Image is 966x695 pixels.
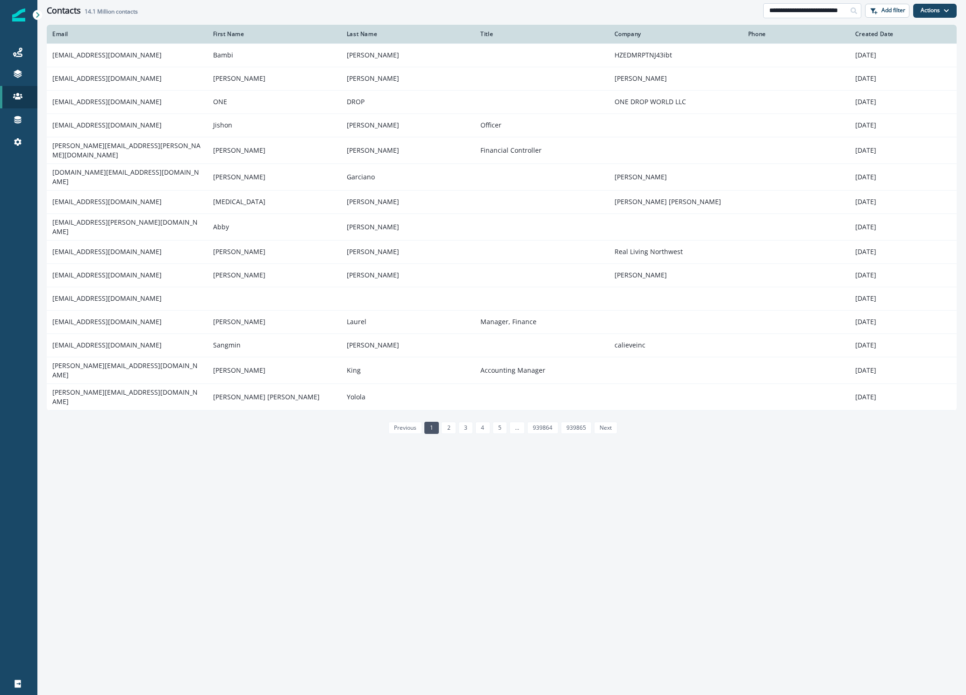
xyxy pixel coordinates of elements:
a: Page 939864 [527,422,558,434]
a: [EMAIL_ADDRESS][DOMAIN_NAME]Sangmin[PERSON_NAME]calieveinc[DATE] [47,333,957,357]
button: Actions [913,4,957,18]
div: Created Date [855,30,951,38]
p: Manager, Finance [480,317,603,326]
td: [PERSON_NAME][EMAIL_ADDRESS][DOMAIN_NAME] [47,383,208,410]
td: [PERSON_NAME] [341,240,475,263]
td: ONE [208,90,341,113]
td: Abby [208,213,341,240]
a: Next page [594,422,617,434]
p: [DATE] [855,197,951,206]
td: Jishon [208,113,341,137]
p: [DATE] [855,340,951,350]
p: [DATE] [855,366,951,375]
td: [PERSON_NAME][EMAIL_ADDRESS][PERSON_NAME][DOMAIN_NAME] [47,137,208,163]
td: [EMAIL_ADDRESS][DOMAIN_NAME] [47,310,208,333]
td: HZEDMRPTNJ43ibt [609,43,743,67]
button: Add filter [865,4,909,18]
p: [DATE] [855,247,951,256]
a: [EMAIL_ADDRESS][PERSON_NAME][DOMAIN_NAME]Abby[PERSON_NAME][DATE] [47,213,957,240]
td: [PERSON_NAME] [208,310,341,333]
a: [EMAIL_ADDRESS][DOMAIN_NAME][PERSON_NAME][PERSON_NAME][PERSON_NAME][DATE] [47,67,957,90]
a: [EMAIL_ADDRESS][DOMAIN_NAME][PERSON_NAME][PERSON_NAME]Real Living Northwest[DATE] [47,240,957,263]
td: [PERSON_NAME] [208,263,341,287]
p: Officer [480,121,603,130]
td: [PERSON_NAME] [341,43,475,67]
p: [DATE] [855,121,951,130]
td: King [341,357,475,383]
div: Phone [748,30,844,38]
td: [PERSON_NAME] [609,263,743,287]
td: [EMAIL_ADDRESS][DOMAIN_NAME] [47,67,208,90]
div: Email [52,30,202,38]
td: [MEDICAL_DATA] [208,190,341,213]
td: DROP [341,90,475,113]
a: [PERSON_NAME][EMAIL_ADDRESS][DOMAIN_NAME][PERSON_NAME]KingAccounting Manager[DATE] [47,357,957,383]
a: [EMAIL_ADDRESS][DOMAIN_NAME][MEDICAL_DATA][PERSON_NAME][PERSON_NAME] [PERSON_NAME][DATE] [47,190,957,213]
td: [EMAIL_ADDRESS][DOMAIN_NAME] [47,333,208,357]
p: [DATE] [855,50,951,60]
td: Yolola [341,383,475,410]
td: [PERSON_NAME] [341,113,475,137]
p: [DATE] [855,270,951,280]
p: [DATE] [855,392,951,402]
td: [EMAIL_ADDRESS][DOMAIN_NAME] [47,190,208,213]
h2: contacts [85,8,138,15]
p: Add filter [881,7,905,14]
a: [EMAIL_ADDRESS][DOMAIN_NAME]ONEDROPONE DROP WORLD LLC[DATE] [47,90,957,113]
p: [DATE] [855,222,951,232]
a: [EMAIL_ADDRESS][DOMAIN_NAME][PERSON_NAME][PERSON_NAME][PERSON_NAME][DATE] [47,263,957,287]
a: [EMAIL_ADDRESS][DOMAIN_NAME][DATE] [47,287,957,310]
a: Page 2 [441,422,456,434]
div: First Name [213,30,336,38]
td: [PERSON_NAME] [208,137,341,163]
img: Inflection [12,8,25,21]
td: [PERSON_NAME] [208,357,341,383]
td: [PERSON_NAME] [341,333,475,357]
td: [PERSON_NAME] [341,263,475,287]
td: Bambi [208,43,341,67]
a: [DOMAIN_NAME][EMAIL_ADDRESS][DOMAIN_NAME][PERSON_NAME]Garciano[PERSON_NAME][DATE] [47,163,957,190]
td: [PERSON_NAME] [208,240,341,263]
td: Laurel [341,310,475,333]
td: [EMAIL_ADDRESS][DOMAIN_NAME] [47,240,208,263]
td: [EMAIL_ADDRESS][DOMAIN_NAME] [47,113,208,137]
h1: Contacts [47,6,81,16]
td: [PERSON_NAME] [341,137,475,163]
a: Page 4 [475,422,490,434]
p: [DATE] [855,74,951,83]
td: [PERSON_NAME] [609,163,743,190]
p: [DATE] [855,97,951,106]
td: Sangmin [208,333,341,357]
td: [EMAIL_ADDRESS][DOMAIN_NAME] [47,90,208,113]
a: Page 939865 [561,422,592,434]
td: Real Living Northwest [609,240,743,263]
a: [PERSON_NAME][EMAIL_ADDRESS][DOMAIN_NAME][PERSON_NAME] [PERSON_NAME]Yolola[DATE] [47,383,957,410]
td: [PERSON_NAME] [609,67,743,90]
p: [DATE] [855,146,951,155]
td: [EMAIL_ADDRESS][PERSON_NAME][DOMAIN_NAME] [47,213,208,240]
td: Garciano [341,163,475,190]
div: Title [480,30,603,38]
a: [PERSON_NAME][EMAIL_ADDRESS][PERSON_NAME][DOMAIN_NAME][PERSON_NAME][PERSON_NAME]Financial Control... [47,137,957,163]
td: [PERSON_NAME] [341,213,475,240]
td: [EMAIL_ADDRESS][DOMAIN_NAME] [47,287,208,310]
p: [DATE] [855,172,951,182]
a: [EMAIL_ADDRESS][DOMAIN_NAME]Jishon[PERSON_NAME]Officer[DATE] [47,113,957,137]
td: [EMAIL_ADDRESS][DOMAIN_NAME] [47,43,208,67]
a: Jump forward [509,422,525,434]
a: [EMAIL_ADDRESS][DOMAIN_NAME]Bambi[PERSON_NAME]HZEDMRPTNJ43ibt[DATE] [47,43,957,67]
a: Page 3 [458,422,473,434]
p: Accounting Manager [480,366,603,375]
td: [PERSON_NAME] [208,163,341,190]
td: [PERSON_NAME][EMAIL_ADDRESS][DOMAIN_NAME] [47,357,208,383]
div: Last Name [347,30,469,38]
a: Page 5 [493,422,507,434]
td: [DOMAIN_NAME][EMAIL_ADDRESS][DOMAIN_NAME] [47,163,208,190]
p: [DATE] [855,294,951,303]
td: [PERSON_NAME] [341,190,475,213]
td: [PERSON_NAME] [PERSON_NAME] [208,383,341,410]
td: [EMAIL_ADDRESS][DOMAIN_NAME] [47,263,208,287]
a: [EMAIL_ADDRESS][DOMAIN_NAME][PERSON_NAME]LaurelManager, Finance[DATE] [47,310,957,333]
a: Page 1 is your current page [424,422,439,434]
td: [PERSON_NAME] [PERSON_NAME] [609,190,743,213]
